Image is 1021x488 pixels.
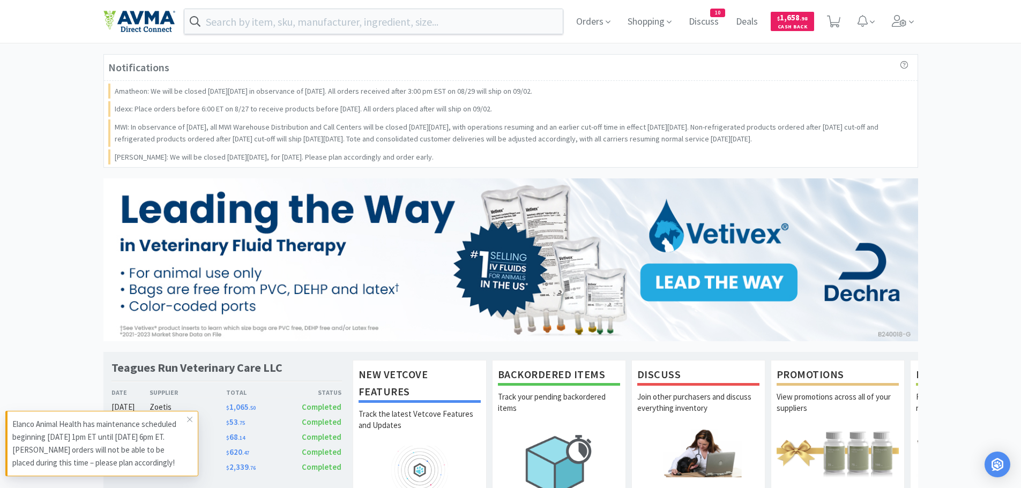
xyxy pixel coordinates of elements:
[103,10,175,33] img: e4e33dab9f054f5782a47901c742baa9_102.png
[238,419,245,426] span: . 75
[777,391,899,429] p: View promotions across all of your suppliers
[226,387,284,397] div: Total
[637,429,759,477] img: hero_discuss.png
[238,434,245,441] span: . 14
[226,417,245,427] span: 53
[111,401,150,414] div: [DATE]
[226,434,229,441] span: $
[637,391,759,429] p: Join other purchasers and discuss everything inventory
[115,151,434,163] p: [PERSON_NAME]: We will be closed [DATE][DATE], for [DATE]. Please plan accordingly and order early.
[115,103,492,115] p: Idexx: Place orders before 6:00 ET on 8/27 to receive products before [DATE]. All orders placed a...
[226,447,249,457] span: 620
[111,387,150,397] div: Date
[111,360,282,376] h1: Teagues Run Veterinary Care LLC
[184,9,563,34] input: Search by item, sku, manufacturer, ingredient, size...
[249,404,256,411] span: . 50
[111,446,342,459] a: [DATE]Covetrus$620.47Completed
[302,402,341,412] span: Completed
[302,417,341,427] span: Completed
[150,387,226,397] div: Supplier
[150,401,226,414] div: Zoetis
[498,391,620,429] p: Track your pending backordered items
[359,408,481,446] p: Track the latest Vetcove Features and Updates
[302,432,341,442] span: Completed
[111,401,342,414] a: [DATE]Zoetis$1,065.50Completed
[777,366,899,386] h1: Promotions
[800,15,808,22] span: . 98
[226,464,229,471] span: $
[226,404,229,411] span: $
[302,447,341,457] span: Completed
[226,402,256,412] span: 1,065
[111,431,342,444] a: [DATE]Midwest$68.14Completed
[777,429,899,477] img: hero_promotions.png
[12,418,187,469] p: Elanco Animal Health has maintenance scheduled beginning [DATE] 1pm ET until [DATE] 6pm ET. [PERS...
[498,366,620,386] h1: Backordered Items
[359,366,481,403] h1: New Vetcove Features
[771,7,814,36] a: $1,658.98Cash Back
[637,366,759,386] h1: Discuss
[111,416,342,429] a: [DATE]Midwest$53.75Completed
[985,452,1010,477] div: Open Intercom Messenger
[777,15,780,22] span: $
[226,449,229,456] span: $
[115,121,909,145] p: MWI: In observance of [DATE], all MWI Warehouse Distribution and Call Centers will be closed [DAT...
[732,17,762,27] a: Deals
[226,462,256,472] span: 2,339
[115,85,532,97] p: Amatheon: We will be closed [DATE][DATE] in observance of [DATE]. All orders received after 3:00 ...
[711,9,725,17] span: 10
[249,464,256,471] span: . 76
[103,178,918,341] img: 6bcff1d5513c4292bcae26201ab6776f.jpg
[302,462,341,472] span: Completed
[284,387,342,397] div: Status
[226,432,245,442] span: 68
[777,24,808,31] span: Cash Back
[242,449,249,456] span: . 47
[777,12,808,22] span: 1,658
[108,59,169,76] h3: Notifications
[111,461,342,474] a: [DATE]Idexx$2,339.76Completed
[684,17,723,27] a: Discuss10
[226,419,229,426] span: $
